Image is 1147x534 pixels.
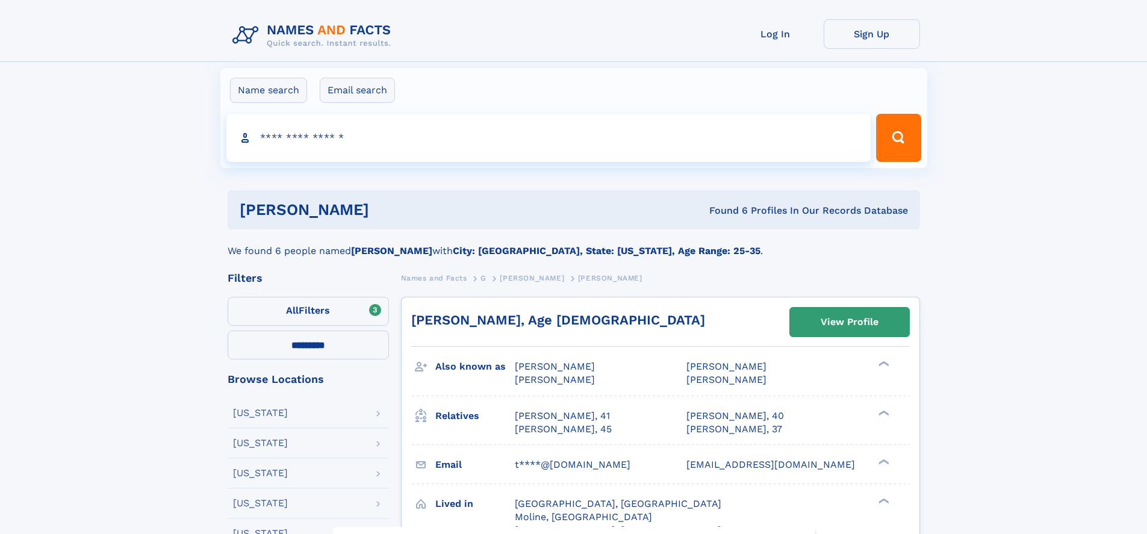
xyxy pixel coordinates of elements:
[226,114,871,162] input: search input
[228,229,920,258] div: We found 6 people named with .
[686,423,782,436] a: [PERSON_NAME], 37
[821,308,878,336] div: View Profile
[435,406,515,426] h3: Relatives
[320,78,395,103] label: Email search
[875,458,890,465] div: ❯
[480,270,486,285] a: G
[435,455,515,475] h3: Email
[500,270,564,285] a: [PERSON_NAME]
[233,408,288,418] div: [US_STATE]
[875,360,890,368] div: ❯
[515,374,595,385] span: [PERSON_NAME]
[351,245,432,256] b: [PERSON_NAME]
[233,498,288,508] div: [US_STATE]
[539,204,908,217] div: Found 6 Profiles In Our Records Database
[686,361,766,372] span: [PERSON_NAME]
[230,78,307,103] label: Name search
[686,409,784,423] a: [PERSON_NAME], 40
[515,511,652,523] span: Moline, [GEOGRAPHIC_DATA]
[515,423,612,436] a: [PERSON_NAME], 45
[435,494,515,514] h3: Lived in
[515,409,610,423] a: [PERSON_NAME], 41
[411,312,705,328] a: [PERSON_NAME], Age [DEMOGRAPHIC_DATA]
[515,498,721,509] span: [GEOGRAPHIC_DATA], [GEOGRAPHIC_DATA]
[228,273,389,284] div: Filters
[453,245,760,256] b: City: [GEOGRAPHIC_DATA], State: [US_STATE], Age Range: 25-35
[228,297,389,326] label: Filters
[515,361,595,372] span: [PERSON_NAME]
[228,374,389,385] div: Browse Locations
[727,19,824,49] a: Log In
[875,409,890,417] div: ❯
[286,305,299,316] span: All
[233,438,288,448] div: [US_STATE]
[875,497,890,505] div: ❯
[876,114,921,162] button: Search Button
[233,468,288,478] div: [US_STATE]
[578,274,642,282] span: [PERSON_NAME]
[228,19,401,52] img: Logo Names and Facts
[686,459,855,470] span: [EMAIL_ADDRESS][DOMAIN_NAME]
[435,356,515,377] h3: Also known as
[500,274,564,282] span: [PERSON_NAME]
[401,270,467,285] a: Names and Facts
[686,374,766,385] span: [PERSON_NAME]
[790,308,909,337] a: View Profile
[480,274,486,282] span: G
[824,19,920,49] a: Sign Up
[240,202,539,217] h1: [PERSON_NAME]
